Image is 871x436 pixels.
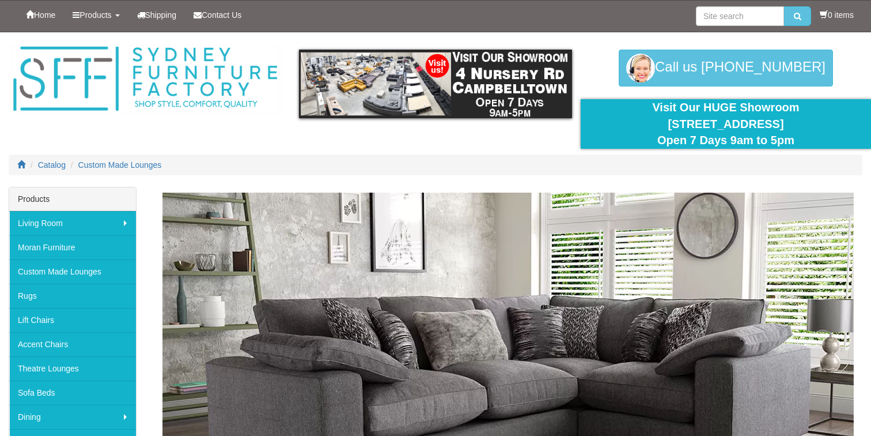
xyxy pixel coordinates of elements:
[34,10,55,20] span: Home
[9,356,136,381] a: Theatre Lounges
[79,10,111,20] span: Products
[38,160,66,170] a: Catalog
[64,1,128,29] a: Products
[9,308,136,332] a: Lift Chairs
[9,211,136,235] a: Living Room
[299,50,572,118] img: showroom.gif
[820,9,854,21] li: 0 items
[9,260,136,284] a: Custom Made Lounges
[9,44,282,114] img: Sydney Furniture Factory
[185,1,250,29] a: Contact Us
[9,187,136,211] div: Products
[589,99,862,149] div: Visit Our HUGE Showroom [STREET_ADDRESS] Open 7 Days 9am to 5pm
[17,1,64,29] a: Home
[9,235,136,260] a: Moran Furniture
[9,405,136,429] a: Dining
[145,10,177,20] span: Shipping
[78,160,162,170] a: Custom Made Lounges
[202,10,241,20] span: Contact Us
[9,332,136,356] a: Accent Chairs
[9,381,136,405] a: Sofa Beds
[696,6,784,26] input: Site search
[9,284,136,308] a: Rugs
[128,1,185,29] a: Shipping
